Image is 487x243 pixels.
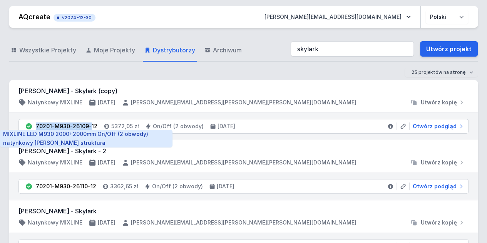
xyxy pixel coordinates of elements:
a: AQcreate [18,13,50,21]
h4: [PERSON_NAME][EMAIL_ADDRESS][PERSON_NAME][PERSON_NAME][DOMAIN_NAME] [131,219,356,226]
h4: [DATE] [98,219,115,226]
h3: [PERSON_NAME] - Skylark - 2 [18,146,469,156]
span: Utwórz kopię [421,219,457,226]
span: Archiwum [213,45,242,55]
h3: [PERSON_NAME] - Skylark (copy) [18,86,469,96]
a: Moje Projekty [84,39,137,62]
h4: Natynkowy MIXLINE [28,99,82,106]
span: Utwórz kopię [421,159,457,166]
button: Utwórz kopię [407,159,469,166]
a: Utwórz projekt [420,41,478,57]
h3: [PERSON_NAME] - Skylark [18,206,469,216]
h4: On/Off (2 obwody) [152,183,203,190]
div: 70201-M930-26109-12 [36,122,97,130]
h4: [PERSON_NAME][EMAIL_ADDRESS][PERSON_NAME][PERSON_NAME][DOMAIN_NAME] [131,159,356,166]
span: Dystrybutorzy [153,45,195,55]
button: v2024-12-30 [54,12,95,22]
a: Otwórz podgląd [410,122,465,130]
h4: On/Off (2 obwody) [153,122,204,130]
a: Archiwum [203,39,243,62]
h4: [PERSON_NAME][EMAIL_ADDRESS][PERSON_NAME][PERSON_NAME][DOMAIN_NAME] [131,99,356,106]
button: [PERSON_NAME][EMAIL_ADDRESS][DOMAIN_NAME] [258,10,417,24]
h4: [DATE] [218,122,235,130]
h4: [DATE] [98,99,115,106]
span: Moje Projekty [94,45,135,55]
div: 70201-M930-26110-12 [36,183,96,190]
span: Otwórz podgląd [413,122,457,130]
h4: [DATE] [98,159,115,166]
button: Utwórz kopię [407,219,469,226]
a: Dystrybutorzy [143,39,197,62]
input: Szukaj wśród projektów i wersji... [291,41,414,57]
h4: Natynkowy MIXLINE [28,159,82,166]
h4: 5372,05 zł [111,122,139,130]
h4: 3362,65 zł [110,183,138,190]
span: Wszystkie Projekty [19,45,76,55]
a: Otwórz podgląd [410,183,465,190]
span: Utwórz kopię [421,99,457,106]
span: Otwórz podgląd [413,183,457,190]
button: Utwórz kopię [407,99,469,106]
span: v2024-12-30 [57,15,92,21]
a: Wszystkie Projekty [9,39,78,62]
select: Wybierz język [425,10,469,24]
h4: Natynkowy MIXLINE [28,219,82,226]
h4: [DATE] [217,183,234,190]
